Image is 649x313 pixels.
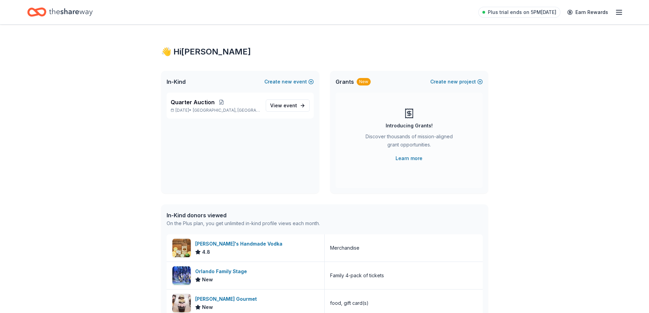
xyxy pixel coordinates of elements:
span: [GEOGRAPHIC_DATA], [GEOGRAPHIC_DATA] [193,108,260,113]
div: Merchandise [330,244,359,252]
div: [PERSON_NAME] Gourmet [195,295,260,303]
a: View event [266,99,310,112]
a: Plus trial ends on 5PM[DATE] [478,7,560,18]
img: Image for Orlando Family Stage [172,266,191,285]
div: 👋 Hi [PERSON_NAME] [161,46,488,57]
div: Family 4-pack of tickets [330,271,384,280]
span: new [448,78,458,86]
span: event [283,103,297,108]
a: Earn Rewards [563,6,612,18]
button: Createnewproject [430,78,483,86]
div: Orlando Family Stage [195,267,250,276]
span: Quarter Auction [171,98,215,106]
div: [PERSON_NAME]'s Handmade Vodka [195,240,285,248]
span: View [270,101,297,110]
span: new [282,78,292,86]
div: New [357,78,371,85]
div: food, gift card(s) [330,299,369,307]
span: New [202,276,213,284]
img: Image for Tito's Handmade Vodka [172,239,191,257]
div: Discover thousands of mission-aligned grant opportunities. [363,132,455,152]
div: In-Kind donors viewed [167,211,320,219]
button: Createnewevent [264,78,314,86]
a: Learn more [396,154,422,162]
span: In-Kind [167,78,186,86]
span: New [202,303,213,311]
img: Image for Wright's Gourmet [172,294,191,312]
p: [DATE] • [171,108,260,113]
div: On the Plus plan, you get unlimited in-kind profile views each month. [167,219,320,228]
span: 4.8 [202,248,210,256]
span: Plus trial ends on 5PM[DATE] [488,8,556,16]
div: Introducing Grants! [386,122,433,130]
a: Home [27,4,93,20]
span: Grants [336,78,354,86]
